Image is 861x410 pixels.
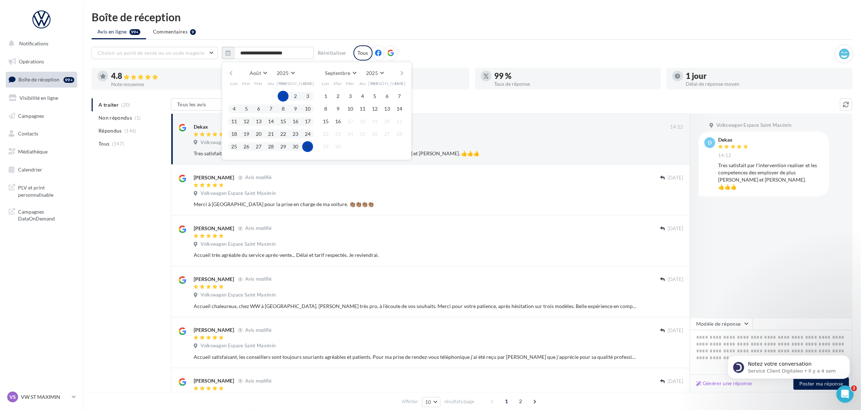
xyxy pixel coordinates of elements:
[277,80,314,86] span: [PERSON_NAME]
[253,129,264,139] button: 20
[315,49,350,57] button: Réinitialiser
[322,80,330,86] span: Lun
[229,129,240,139] button: 18
[18,76,60,83] span: Boîte de réception
[253,141,264,152] button: 27
[4,204,79,225] a: Campagnes DataOnDemand
[153,28,188,35] span: Commentaires
[194,353,637,361] div: Accueil satisfaisant, les conseillers sont toujours souriants agréables et patients. Pour ma pris...
[320,141,331,152] button: 29
[229,141,240,152] button: 25
[357,103,368,114] button: 11
[253,103,264,114] button: 6
[194,276,234,283] div: [PERSON_NAME]
[194,150,637,157] div: Tres satisfait par l'intervention realiser et les competences des employer de plus [PERSON_NAME] ...
[19,58,44,64] span: Opérations
[277,70,289,76] span: 2025
[241,141,252,152] button: 26
[425,399,431,405] span: 10
[345,129,356,139] button: 24
[190,29,196,35] div: 9
[357,91,368,102] button: 4
[422,397,440,407] button: 10
[18,112,44,119] span: Campagnes
[201,292,276,298] span: Volkswagen Espace Saint Maximin
[265,141,276,152] button: 28
[278,116,289,127] button: 15
[851,386,857,391] span: 2
[4,72,79,87] a: Boîte de réception99+
[242,80,251,86] span: Mar
[194,303,637,310] div: Accueil chaleureux, chez WW à [GEOGRAPHIC_DATA]. [PERSON_NAME] très pro, à l'écoute de vos souhai...
[194,174,234,181] div: [PERSON_NAME]
[4,90,79,106] a: Visibilité en ligne
[194,225,234,232] div: [PERSON_NAME]
[718,137,750,142] div: Dekax
[98,114,132,121] span: Non répondus
[98,50,205,56] span: Choisir un point de vente ou un code magasin
[4,36,76,51] button: Notifications
[353,45,373,61] div: Tous
[245,226,272,231] span: Avis modifié
[194,251,637,259] div: Accueil très agréable du service après-vente... Délai et tarif respectés. Je reviendrai.
[357,129,368,139] button: 25
[4,108,79,124] a: Campagnes
[333,141,343,152] button: 30
[201,190,276,197] span: Volkswagen Espace Saint Maximin
[668,175,684,181] span: [DATE]
[135,115,141,121] span: (1)
[265,116,276,127] button: 14
[9,393,16,401] span: VS
[495,81,655,86] div: Taux de réponse
[495,72,655,80] div: 99 %
[230,80,238,86] span: Lun
[194,326,234,334] div: [PERSON_NAME]
[201,343,276,349] span: Volkswagen Espace Saint Maximin
[245,378,272,384] span: Avis modifié
[320,116,331,127] button: 15
[382,91,392,102] button: 6
[444,398,474,405] span: résultats/page
[668,327,684,334] span: [DATE]
[290,91,301,102] button: 2
[345,103,356,114] button: 10
[366,70,378,76] span: 2025
[668,378,684,385] span: [DATE]
[241,116,252,127] button: 12
[322,68,359,78] button: Septembre
[92,12,852,22] div: Boîte de réception
[346,80,355,86] span: Mer
[177,101,206,107] span: Tous les avis
[369,80,406,86] span: [PERSON_NAME]
[229,103,240,114] button: 4
[241,103,252,114] button: 5
[359,80,366,86] span: Jeu
[278,129,289,139] button: 22
[254,80,263,86] span: Mer
[382,116,392,127] button: 20
[303,80,312,86] span: Dim
[290,141,301,152] button: 30
[229,116,240,127] button: 11
[345,116,356,127] button: 17
[302,129,313,139] button: 24
[201,241,276,248] span: Volkswagen Espace Saint Maximin
[686,81,847,86] div: Délai de réponse moyen
[290,116,301,127] button: 16
[265,129,276,139] button: 21
[690,318,753,330] button: Modèle de réponse
[668,276,684,283] span: [DATE]
[245,327,272,333] span: Avis modifié
[668,226,684,232] span: [DATE]
[369,91,380,102] button: 5
[382,129,392,139] button: 27
[369,129,380,139] button: 26
[394,129,405,139] button: 28
[278,103,289,114] button: 8
[253,116,264,127] button: 13
[693,379,755,388] button: Générer une réponse
[247,68,270,78] button: Août
[18,130,38,137] span: Contacts
[111,82,272,87] div: Note moyenne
